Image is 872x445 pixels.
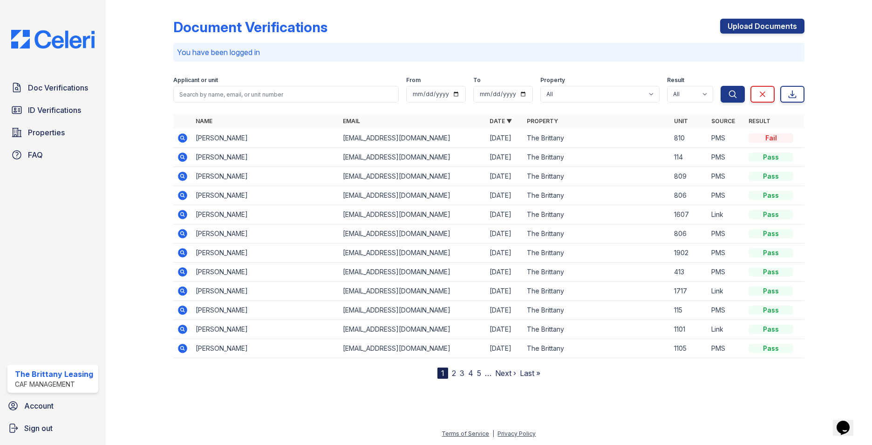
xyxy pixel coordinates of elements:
[192,186,339,205] td: [PERSON_NAME]
[15,369,93,380] div: The Brittany Leasing
[339,205,486,224] td: [EMAIL_ADDRESS][DOMAIN_NAME]
[495,369,516,378] a: Next ›
[7,123,98,142] a: Properties
[490,118,512,125] a: Date ▼
[674,118,688,125] a: Unit
[24,423,53,434] span: Sign out
[4,419,102,438] a: Sign out
[486,167,523,186] td: [DATE]
[486,224,523,243] td: [DATE]
[708,320,745,339] td: Link
[667,76,684,84] label: Result
[749,229,793,238] div: Pass
[711,118,735,125] a: Source
[670,224,708,243] td: 806
[523,263,670,282] td: The Brittany
[523,186,670,205] td: The Brittany
[749,286,793,296] div: Pass
[7,101,98,119] a: ID Verifications
[523,339,670,358] td: The Brittany
[452,369,456,378] a: 2
[749,210,793,219] div: Pass
[192,243,339,263] td: [PERSON_NAME]
[708,301,745,320] td: PMS
[339,148,486,167] td: [EMAIL_ADDRESS][DOMAIN_NAME]
[486,186,523,205] td: [DATE]
[339,301,486,320] td: [EMAIL_ADDRESS][DOMAIN_NAME]
[24,400,54,411] span: Account
[520,369,540,378] a: Last »
[486,148,523,167] td: [DATE]
[173,19,327,35] div: Document Verifications
[486,263,523,282] td: [DATE]
[708,205,745,224] td: Link
[523,320,670,339] td: The Brittany
[460,369,464,378] a: 3
[192,320,339,339] td: [PERSON_NAME]
[749,325,793,334] div: Pass
[670,243,708,263] td: 1902
[339,129,486,148] td: [EMAIL_ADDRESS][DOMAIN_NAME]
[192,148,339,167] td: [PERSON_NAME]
[749,133,793,143] div: Fail
[486,282,523,301] td: [DATE]
[708,243,745,263] td: PMS
[708,263,745,282] td: PMS
[7,146,98,164] a: FAQ
[339,224,486,243] td: [EMAIL_ADDRESS][DOMAIN_NAME]
[708,148,745,167] td: PMS
[523,301,670,320] td: The Brittany
[670,263,708,282] td: 413
[485,368,491,379] span: …
[670,320,708,339] td: 1101
[749,172,793,181] div: Pass
[670,148,708,167] td: 114
[708,282,745,301] td: Link
[486,129,523,148] td: [DATE]
[4,396,102,415] a: Account
[192,224,339,243] td: [PERSON_NAME]
[523,205,670,224] td: The Brittany
[477,369,481,378] a: 5
[28,127,65,138] span: Properties
[486,339,523,358] td: [DATE]
[708,339,745,358] td: PMS
[749,153,793,162] div: Pass
[540,76,565,84] label: Property
[523,243,670,263] td: The Brittany
[192,301,339,320] td: [PERSON_NAME]
[192,263,339,282] td: [PERSON_NAME]
[523,224,670,243] td: The Brittany
[406,76,421,84] label: From
[173,76,218,84] label: Applicant or unit
[4,30,102,49] img: CE_Logo_Blue-a8612792a0a2168367f1c8372b55b34899dd931a85d93a1a3d3e32e68fde9ad4.png
[670,282,708,301] td: 1717
[523,129,670,148] td: The Brittany
[339,167,486,186] td: [EMAIL_ADDRESS][DOMAIN_NAME]
[749,191,793,200] div: Pass
[177,47,801,58] p: You have been logged in
[670,339,708,358] td: 1105
[749,248,793,257] div: Pass
[720,19,804,34] a: Upload Documents
[28,104,81,116] span: ID Verifications
[670,205,708,224] td: 1607
[339,243,486,263] td: [EMAIL_ADDRESS][DOMAIN_NAME]
[192,167,339,186] td: [PERSON_NAME]
[486,320,523,339] td: [DATE]
[192,129,339,148] td: [PERSON_NAME]
[192,339,339,358] td: [PERSON_NAME]
[28,82,88,93] span: Doc Verifications
[670,167,708,186] td: 809
[339,320,486,339] td: [EMAIL_ADDRESS][DOMAIN_NAME]
[192,205,339,224] td: [PERSON_NAME]
[28,149,43,160] span: FAQ
[486,243,523,263] td: [DATE]
[670,129,708,148] td: 810
[749,267,793,277] div: Pass
[15,380,93,389] div: CAF Management
[708,129,745,148] td: PMS
[749,306,793,315] div: Pass
[468,369,473,378] a: 4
